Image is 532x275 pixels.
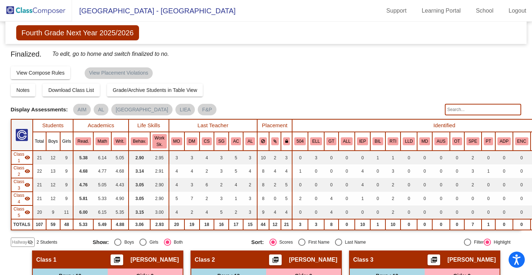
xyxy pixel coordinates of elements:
mat-chip: AL [94,104,108,115]
td: 2 [269,151,281,164]
td: Rose Kuntz - No Class Name [11,178,33,192]
td: 0 [513,192,531,205]
th: OT Services [450,132,464,151]
button: Writ. [113,137,126,145]
td: 0 [355,205,370,219]
span: Hallway [12,239,27,245]
td: 1 [355,192,370,205]
button: PT [484,137,493,145]
td: 4 [269,164,281,178]
td: 4 [200,205,214,219]
span: Show: [93,239,109,245]
button: AL [245,137,255,145]
td: 9 [46,205,60,219]
td: 3 [292,219,308,230]
td: 3 [464,164,482,178]
td: 0 [482,192,496,205]
button: IEP [357,137,368,145]
td: 5.33 [73,219,93,230]
td: 5 [214,205,229,219]
td: 0 [370,178,385,192]
td: 0 [339,192,355,205]
span: Class 3 [14,178,24,191]
td: 1 [370,219,385,230]
td: 1 [370,151,385,164]
th: Gifted and Talented [324,132,339,151]
td: 0 [482,151,496,164]
td: 8 [257,164,269,178]
td: 0 [308,164,324,178]
td: 3 [385,164,401,178]
td: 0 [464,192,482,205]
td: 4.43 [111,178,129,192]
mat-icon: visibility [24,196,30,201]
td: 3.06 [129,219,150,230]
td: 0 [450,178,464,192]
td: 3 [243,151,257,164]
td: 4.76 [73,178,93,192]
td: 0 [464,205,482,219]
td: 10 [257,151,269,164]
a: Support [381,5,412,17]
td: 5.81 [73,192,93,205]
td: 3.14 [129,164,150,178]
mat-chip: F&P [198,104,216,115]
td: 4 [355,164,370,178]
button: AC [231,137,241,145]
th: Allergies [339,132,355,151]
td: 0 [450,151,464,164]
td: 6 [200,178,214,192]
td: 10 [355,219,370,230]
th: Austistic [432,132,450,151]
td: 0 [495,164,513,178]
td: 2.95 [150,151,169,164]
button: CS [202,137,212,145]
td: 6.15 [93,205,111,219]
td: Gabriella Tabernero - No Class Name [11,205,33,219]
td: 0 [370,205,385,219]
button: Behav. [131,137,148,145]
a: School [470,5,499,17]
td: 4 [229,178,243,192]
td: TOTALS [11,219,33,230]
td: 4 [281,205,292,219]
td: 2 [385,178,401,192]
td: 5.35 [111,205,129,219]
td: 12 [46,178,60,192]
td: 3.00 [150,205,169,219]
td: 2.90 [150,192,169,205]
td: 0 [513,164,531,178]
th: Samantha Glinski [214,132,229,151]
td: 4.88 [111,219,129,230]
td: 2 [464,151,482,164]
td: 0 [339,151,355,164]
button: Math [95,137,109,145]
th: Academics [73,119,129,132]
td: 4 [169,164,184,178]
td: 3 [184,178,200,192]
td: 0 [308,205,324,219]
td: 8 [257,192,269,205]
th: Monitored by RTI/I&RS [385,132,401,151]
mat-icon: visibility [24,168,30,174]
button: ALL [341,137,353,145]
input: Search... [445,104,522,115]
mat-chip: AIM [73,104,91,115]
td: 6.00 [73,205,93,219]
a: Logout [503,5,532,17]
td: 0 [513,151,531,164]
button: AUS [434,137,447,145]
mat-icon: visibility [24,209,30,215]
td: 11 [60,205,73,219]
td: 0 [432,164,450,178]
td: 0 [401,219,417,230]
td: 5.05 [93,178,111,192]
td: 2.91 [150,164,169,178]
td: 0 [269,192,281,205]
td: 2 [200,192,214,205]
td: 0 [401,178,417,192]
td: 9 [257,205,269,219]
td: Tina Hausknecht - No Class Name [11,164,33,178]
td: 0 [370,192,385,205]
button: SPE [466,137,479,145]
